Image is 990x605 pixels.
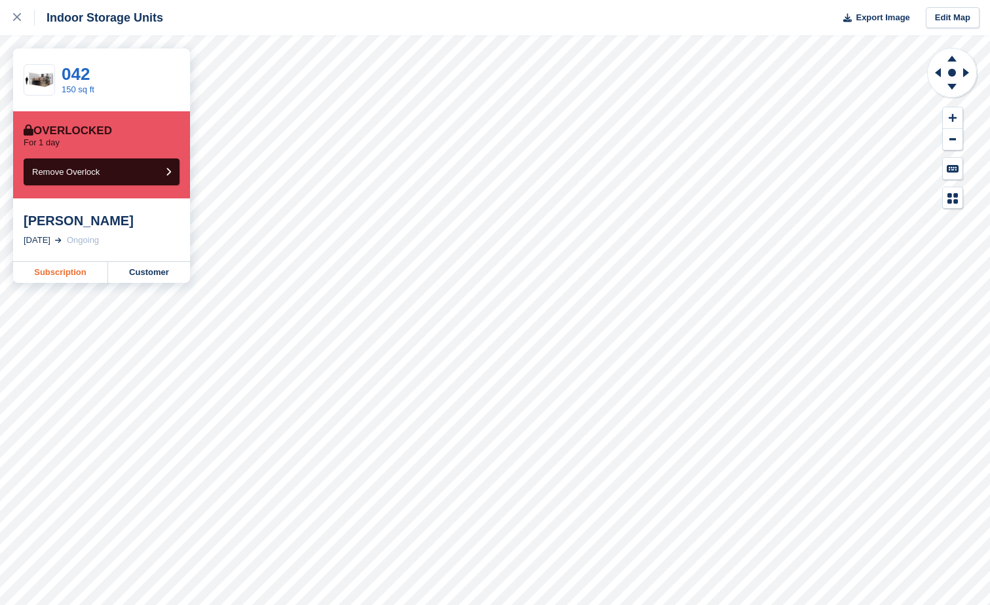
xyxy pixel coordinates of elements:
div: Ongoing [67,234,99,247]
button: Keyboard Shortcuts [943,158,962,179]
button: Map Legend [943,187,962,209]
span: Remove Overlock [32,167,100,177]
img: arrow-right-light-icn-cde0832a797a2874e46488d9cf13f60e5c3a73dbe684e267c42b8395dfbc2abf.svg [55,238,62,243]
div: [DATE] [24,234,50,247]
div: Indoor Storage Units [35,10,163,26]
img: 150-sqft-unit.jpg [24,69,54,92]
div: Overlocked [24,124,112,137]
a: 042 [62,64,90,84]
button: Remove Overlock [24,158,180,185]
button: Zoom Out [943,129,962,151]
a: Subscription [13,262,108,283]
div: [PERSON_NAME] [24,213,180,229]
a: Customer [108,262,190,283]
button: Export Image [835,7,910,29]
a: Edit Map [926,7,980,29]
span: Export Image [856,11,909,24]
button: Zoom In [943,107,962,129]
a: 150 sq ft [62,84,94,94]
p: For 1 day [24,137,60,148]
